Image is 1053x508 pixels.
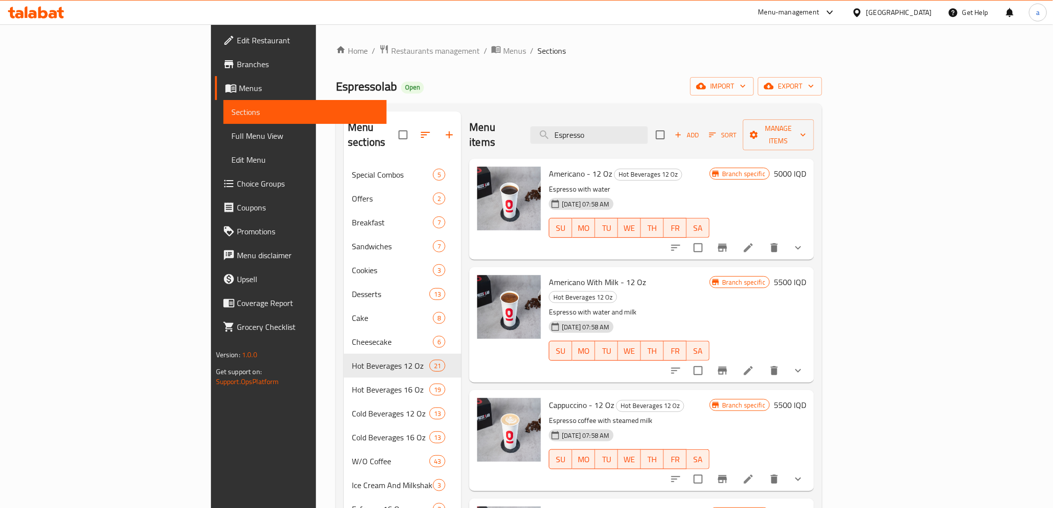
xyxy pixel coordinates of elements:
div: Sandwiches7 [344,234,461,258]
div: Cookies3 [344,258,461,282]
button: delete [762,467,786,491]
span: 8 [433,313,445,323]
div: Desserts13 [344,282,461,306]
button: show more [786,236,810,260]
span: Special Combos [352,169,433,181]
span: 19 [430,385,445,395]
h2: Menu items [469,120,519,150]
div: items [433,479,445,491]
span: SU [553,452,568,467]
span: WE [622,344,637,358]
span: Branch specific [718,278,769,287]
div: items [429,384,445,396]
span: Grocery Checklist [237,321,379,333]
div: Hot Beverages 16 Oz19 [344,378,461,402]
span: SU [553,221,568,235]
button: Branch-specific-item [711,236,735,260]
span: WE [622,221,637,235]
span: Sort [709,129,737,141]
input: search [530,126,648,144]
span: Desserts [352,288,429,300]
button: SU [549,449,572,469]
span: TU [599,452,614,467]
span: Add [673,129,700,141]
span: Open [401,83,424,92]
span: 2 [433,194,445,203]
div: Open [401,82,424,94]
span: export [766,80,814,93]
div: items [429,431,445,443]
span: Cold Beverages 16 Oz [352,431,429,443]
span: TH [645,344,660,358]
span: W/O Coffee [352,455,429,467]
a: Edit menu item [742,365,754,377]
span: Select to update [688,469,709,490]
span: SA [691,221,706,235]
span: SA [691,452,706,467]
p: Espresso with water and milk [549,306,710,318]
div: items [433,169,445,181]
span: 5 [433,170,445,180]
a: Grocery Checklist [215,315,387,339]
span: 1.0.0 [242,348,257,361]
a: Support.OpsPlatform [216,375,279,388]
span: Version: [216,348,240,361]
button: sort-choices [664,467,688,491]
div: Cold Beverages 12 Oz13 [344,402,461,425]
span: Select to update [688,237,709,258]
button: delete [762,236,786,260]
button: import [690,77,754,96]
span: Full Menu View [231,130,379,142]
button: SA [687,341,710,361]
span: 7 [433,218,445,227]
span: Sections [231,106,379,118]
span: Americano With Milk - 12 Oz [549,275,646,290]
a: Choice Groups [215,172,387,196]
svg: Show Choices [792,365,804,377]
span: Sandwiches [352,240,433,252]
button: WE [618,218,641,238]
div: Cold Beverages 16 Oz13 [344,425,461,449]
button: TH [641,218,664,238]
a: Sections [223,100,387,124]
button: WE [618,341,641,361]
button: Add [671,127,703,143]
button: FR [664,218,687,238]
button: sort-choices [664,359,688,383]
p: Espresso coffee with steamed milk [549,414,710,427]
span: Menu disclaimer [237,249,379,261]
div: Breakfast7 [344,210,461,234]
div: items [433,312,445,324]
span: MO [576,452,591,467]
span: Cold Beverages 12 Oz [352,407,429,419]
span: Promotions [237,225,379,237]
div: items [429,407,445,419]
span: Cheesecake [352,336,433,348]
a: Promotions [215,219,387,243]
h6: 5000 IQD [774,167,806,181]
span: TH [645,221,660,235]
img: Americano With Milk - 12 Oz [477,275,541,339]
span: Select to update [688,360,709,381]
a: Coupons [215,196,387,219]
a: Edit menu item [742,242,754,254]
h6: 5500 IQD [774,398,806,412]
div: items [433,193,445,204]
div: Cake8 [344,306,461,330]
span: WE [622,452,637,467]
button: MO [572,449,595,469]
span: 21 [430,361,445,371]
div: items [429,455,445,467]
button: export [758,77,822,96]
a: Full Menu View [223,124,387,148]
button: Branch-specific-item [711,359,735,383]
svg: Show Choices [792,242,804,254]
button: TH [641,341,664,361]
a: Menu disclaimer [215,243,387,267]
div: Menu-management [758,6,820,18]
a: Restaurants management [379,44,480,57]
